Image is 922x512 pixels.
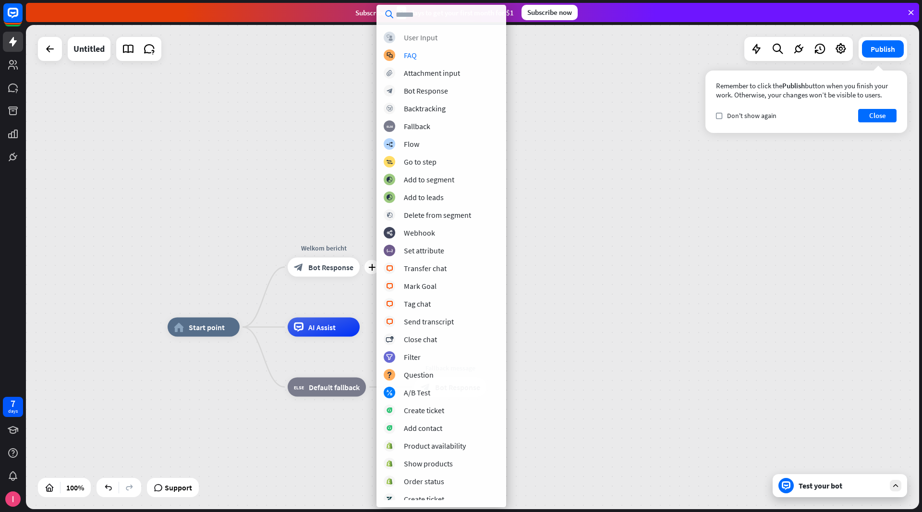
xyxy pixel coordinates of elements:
div: Remember to click the button when you finish your work. Otherwise, your changes won’t be visible ... [716,81,897,99]
i: plus [368,264,376,271]
div: Go to step [404,157,437,167]
i: block_set_attribute [387,248,393,254]
i: block_fallback [387,123,393,130]
div: Webhook [404,228,435,238]
i: home_2 [174,322,184,332]
div: Order status [404,476,444,486]
div: Subscribe in days to get your first month for $1 [355,6,514,19]
i: block_livechat [386,265,393,272]
a: 7 days [3,397,23,417]
i: block_question [387,372,392,378]
div: Welkom bericht [280,243,367,253]
span: Support [165,480,192,495]
i: block_add_to_segment [386,177,393,183]
div: Backtracking [404,104,446,113]
div: Question [404,370,434,380]
span: Publish [782,81,805,90]
i: block_delete_from_segment [387,212,393,218]
div: Subscribe now [522,5,578,20]
i: block_fallback [294,382,304,392]
div: Transfer chat [404,263,447,273]
div: Delete from segment [404,210,471,220]
button: Publish [862,40,904,58]
div: days [8,408,18,415]
div: Add to segment [404,175,454,184]
div: User Input [404,33,437,42]
i: webhooks [387,230,393,236]
div: Add to leads [404,192,444,202]
i: builder_tree [386,141,393,147]
div: Filter [404,352,421,362]
i: block_add_to_segment [386,194,393,201]
button: Close [858,109,897,122]
div: Mark Goal [404,281,437,291]
div: Show products [404,459,453,468]
div: Close chat [404,334,437,344]
span: AI Assist [308,322,336,332]
div: Add contact [404,423,442,433]
div: Untitled [73,37,105,61]
span: Bot Response [308,262,353,272]
div: Bot Response [404,86,448,95]
div: Fallback [404,121,430,131]
div: Create ticket [404,494,444,504]
i: block_user_input [387,35,393,41]
i: filter [386,354,393,360]
i: block_bot_response [387,88,393,94]
div: Flow [404,139,419,149]
span: Default fallback [309,382,360,392]
i: block_bot_response [294,262,303,272]
i: block_attachment [387,70,393,76]
div: Tag chat [404,299,431,309]
div: Test your bot [799,481,885,490]
div: Create ticket [404,405,444,415]
div: Product availability [404,441,466,451]
div: 7 [11,399,15,408]
span: Don't show again [727,111,776,120]
span: Start point [189,322,225,332]
div: 100% [63,480,87,495]
i: block_livechat [386,283,393,289]
i: block_goto [386,159,393,165]
div: Send transcript [404,317,454,326]
i: block_faq [387,52,393,59]
button: Open LiveChat chat widget [8,4,36,33]
div: Set attribute [404,246,444,255]
i: block_livechat [386,319,393,325]
div: Attachment input [404,68,460,78]
i: block_livechat [386,301,393,307]
div: FAQ [404,50,417,60]
div: A/B Test [404,388,430,397]
i: block_ab_testing [387,390,393,396]
i: block_close_chat [386,336,393,343]
i: block_backtracking [387,106,393,112]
